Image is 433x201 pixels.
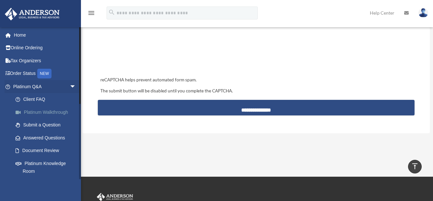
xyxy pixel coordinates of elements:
a: vertical_align_top [408,160,422,173]
a: Home [5,29,86,41]
div: reCAPTCHA helps prevent automated form spam. [98,76,415,84]
i: vertical_align_top [411,162,419,170]
a: Tax & Bookkeeping Packages [9,178,86,198]
iframe: reCAPTCHA [98,38,197,63]
i: menu [87,9,95,17]
span: arrow_drop_down [70,80,83,93]
a: Client FAQ [9,93,86,106]
a: Order StatusNEW [5,67,86,80]
a: Platinum Knowledge Room [9,157,86,178]
a: Document Review [9,144,83,157]
a: Tax Organizers [5,54,86,67]
a: Submit a Question [9,119,86,132]
img: User Pic [418,8,428,18]
img: Anderson Advisors Platinum Portal [3,8,62,20]
a: Online Ordering [5,41,86,54]
div: NEW [37,69,51,78]
div: The submit button will be disabled until you complete the CAPTCHA. [98,87,415,95]
a: Platinum Q&Aarrow_drop_down [5,80,86,93]
a: menu [87,11,95,17]
i: search [108,9,115,16]
a: Answered Questions [9,131,86,144]
a: Platinum Walkthrough [9,106,86,119]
